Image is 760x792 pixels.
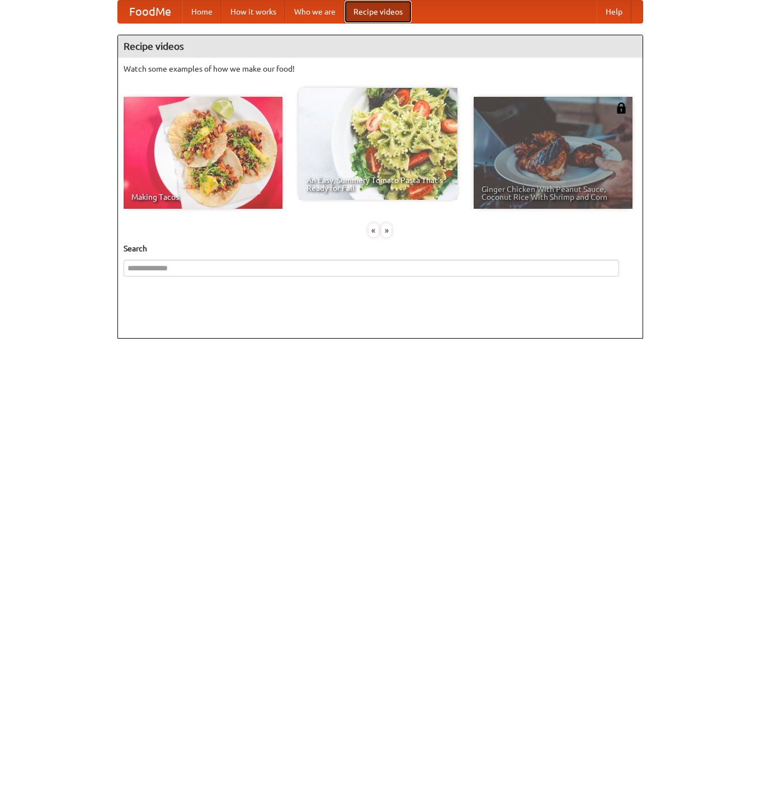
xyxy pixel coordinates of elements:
a: An Easy, Summery Tomato Pasta That's Ready for Fall [299,88,457,200]
p: Watch some examples of how we make our food! [124,63,637,74]
a: Home [182,1,221,23]
a: Making Tacos [124,97,282,209]
span: Making Tacos [131,193,275,201]
img: 483408.png [616,102,627,114]
span: An Easy, Summery Tomato Pasta That's Ready for Fall [306,176,450,192]
a: Who we are [285,1,344,23]
a: FoodMe [118,1,182,23]
h4: Recipe videos [118,35,643,58]
a: How it works [221,1,285,23]
a: Help [597,1,631,23]
div: « [369,223,379,237]
a: Recipe videos [344,1,412,23]
h5: Search [124,243,637,254]
div: » [381,223,391,237]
